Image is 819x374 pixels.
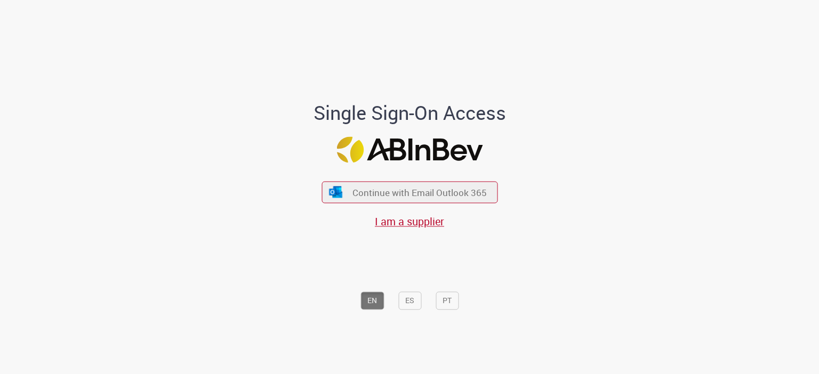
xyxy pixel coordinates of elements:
[336,136,483,162] img: Logo ABInBev
[375,215,444,229] a: I am a supplier
[328,186,343,198] img: ícone Azure/Microsoft 360
[262,103,558,124] h1: Single Sign-On Access
[322,181,497,203] button: ícone Azure/Microsoft 360 Continue with Email Outlook 365
[436,291,459,310] button: PT
[360,291,384,310] button: EN
[352,186,487,199] span: Continue with Email Outlook 365
[398,291,421,310] button: ES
